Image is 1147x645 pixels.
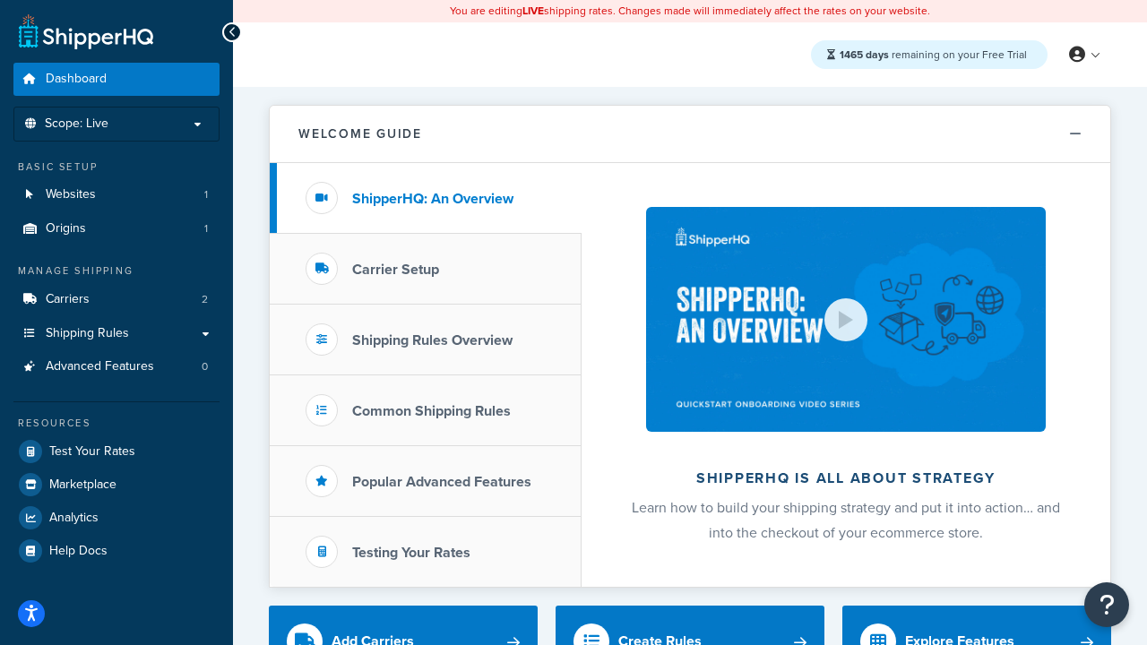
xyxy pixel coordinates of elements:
[522,3,544,19] b: LIVE
[1084,582,1129,627] button: Open Resource Center
[13,350,220,383] a: Advanced Features0
[13,317,220,350] a: Shipping Rules
[352,262,439,278] h3: Carrier Setup
[646,207,1046,432] img: ShipperHQ is all about strategy
[13,178,220,211] a: Websites1
[13,63,220,96] a: Dashboard
[13,212,220,245] li: Origins
[49,477,116,493] span: Marketplace
[352,545,470,561] h3: Testing Your Rates
[352,332,513,348] h3: Shipping Rules Overview
[202,292,208,307] span: 2
[13,159,220,175] div: Basic Setup
[13,178,220,211] li: Websites
[46,72,107,87] span: Dashboard
[204,187,208,202] span: 1
[352,191,513,207] h3: ShipperHQ: An Overview
[270,106,1110,163] button: Welcome Guide
[46,292,90,307] span: Carriers
[13,502,220,534] a: Analytics
[352,474,531,490] h3: Popular Advanced Features
[13,435,220,468] a: Test Your Rates
[49,511,99,526] span: Analytics
[46,221,86,236] span: Origins
[298,127,422,141] h2: Welcome Guide
[49,444,135,460] span: Test Your Rates
[13,212,220,245] a: Origins1
[840,47,1027,63] span: remaining on your Free Trial
[629,470,1063,486] h2: ShipperHQ is all about strategy
[352,403,511,419] h3: Common Shipping Rules
[202,359,208,374] span: 0
[46,326,129,341] span: Shipping Rules
[13,469,220,501] a: Marketplace
[46,187,96,202] span: Websites
[13,283,220,316] li: Carriers
[204,221,208,236] span: 1
[13,416,220,431] div: Resources
[632,497,1060,543] span: Learn how to build your shipping strategy and put it into action… and into the checkout of your e...
[13,350,220,383] li: Advanced Features
[13,283,220,316] a: Carriers2
[13,263,220,279] div: Manage Shipping
[840,47,889,63] strong: 1465 days
[13,535,220,567] a: Help Docs
[45,116,108,132] span: Scope: Live
[46,359,154,374] span: Advanced Features
[49,544,108,559] span: Help Docs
